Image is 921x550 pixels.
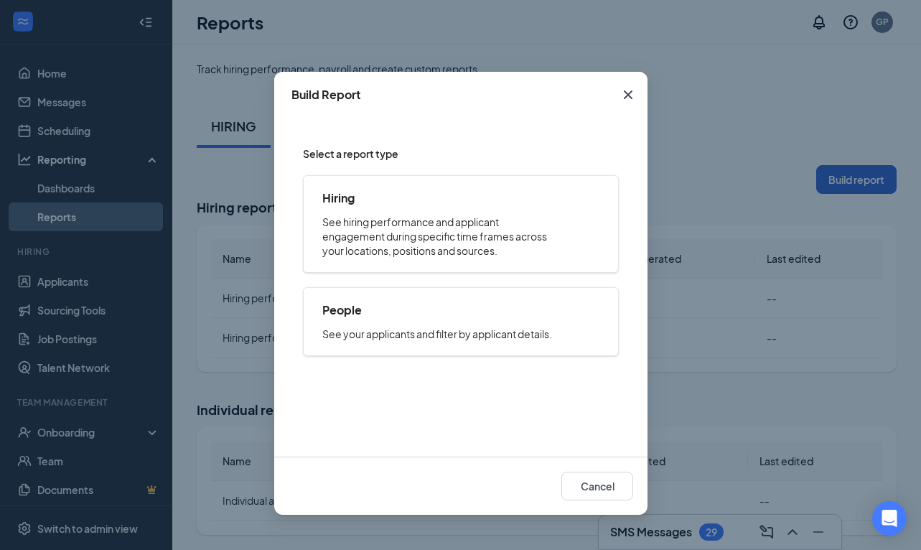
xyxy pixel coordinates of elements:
h5: Hiring [322,190,355,206]
h5: People [322,302,362,318]
p: Select a report type [303,146,398,161]
p: See your applicants and filter by applicant details. [322,327,552,341]
div: Open Intercom Messenger [872,501,907,536]
svg: Cross [620,86,637,103]
button: Close [609,72,647,118]
p: See hiring performance and applicant engagement during specific time frames across your locations... [322,215,561,258]
button: Cancel [561,472,633,500]
div: Build Report [291,87,361,103]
